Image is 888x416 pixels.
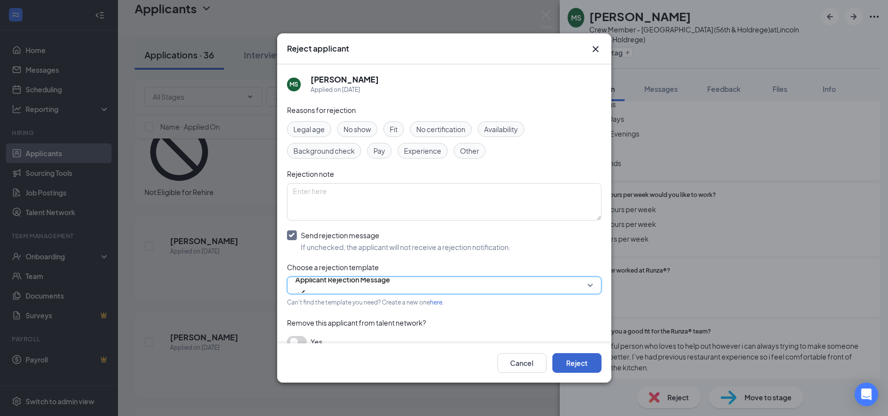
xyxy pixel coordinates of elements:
[590,43,602,55] button: Close
[430,299,442,306] a: here
[287,106,356,114] span: Reasons for rejection
[390,124,398,135] span: Fit
[287,299,444,306] span: Can't find the template you need? Create a new one .
[590,43,602,55] svg: Cross
[287,169,334,178] span: Rejection note
[855,383,878,406] div: Open Intercom Messenger
[287,318,426,327] span: Remove this applicant from talent network?
[552,353,602,373] button: Reject
[311,85,379,95] div: Applied on [DATE]
[460,145,479,156] span: Other
[373,145,385,156] span: Pay
[484,124,518,135] span: Availability
[289,80,298,88] div: MS
[311,74,379,85] h5: [PERSON_NAME]
[293,124,325,135] span: Legal age
[293,145,355,156] span: Background check
[287,43,349,54] h3: Reject applicant
[344,124,371,135] span: No show
[416,124,465,135] span: No certification
[295,287,307,299] svg: Checkmark
[287,263,379,272] span: Choose a rejection template
[311,336,322,348] span: Yes
[404,145,441,156] span: Experience
[497,353,546,373] button: Cancel
[295,272,390,287] span: Applicant Rejection Message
